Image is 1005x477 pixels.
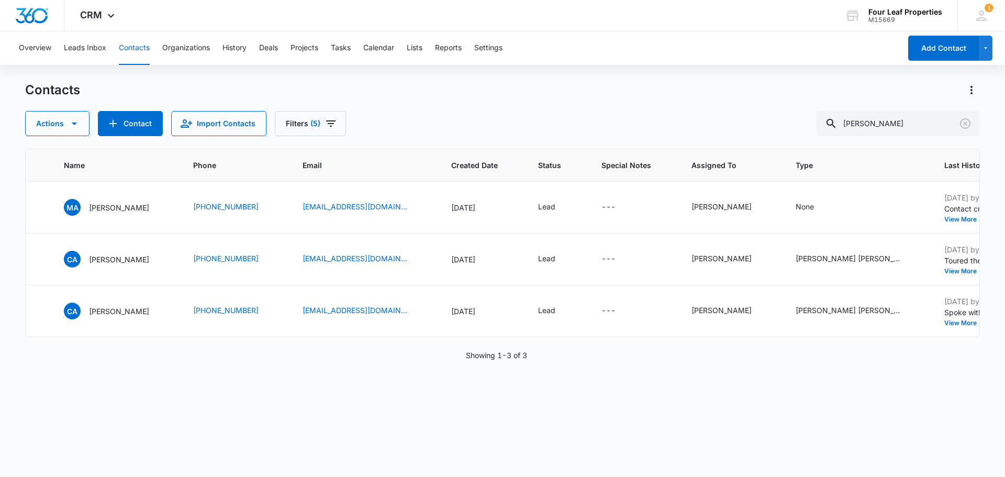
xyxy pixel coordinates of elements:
[89,254,149,265] p: [PERSON_NAME]
[601,201,616,214] div: ---
[985,4,993,12] span: 1
[64,303,81,319] span: CA
[691,201,752,212] div: [PERSON_NAME]
[451,254,513,265] div: [DATE]
[435,31,462,65] button: Reports
[303,305,407,316] a: [EMAIL_ADDRESS][DOMAIN_NAME]
[451,160,498,171] span: Created Date
[796,201,833,214] div: Type - None - Select to Edit Field
[303,253,407,264] a: [EMAIL_ADDRESS][DOMAIN_NAME]
[193,305,259,316] a: [PHONE_NUMBER]
[944,320,984,326] button: View More
[691,305,752,316] div: [PERSON_NAME]
[291,31,318,65] button: Projects
[303,305,426,317] div: Email - charlenearmstrong02@gmail.com - Select to Edit Field
[171,111,266,136] button: Import Contacts
[222,31,247,65] button: History
[193,160,262,171] span: Phone
[601,253,616,265] div: ---
[64,31,106,65] button: Leads Inbox
[796,305,919,317] div: Type - Fannin Meadows Prospect - Select to Edit Field
[303,201,426,214] div: Email - armstrongmarlee76@gmail.com - Select to Edit Field
[868,8,942,16] div: account name
[64,199,81,216] span: MA
[64,199,168,216] div: Name - Marlee Armstrong - Select to Edit Field
[303,160,411,171] span: Email
[601,305,616,317] div: ---
[193,253,259,264] a: [PHONE_NUMBER]
[963,82,980,98] button: Actions
[538,160,561,171] span: Status
[601,253,634,265] div: Special Notes - - Select to Edit Field
[193,305,277,317] div: Phone - (903) 316-6436 - Select to Edit Field
[259,31,278,65] button: Deals
[363,31,394,65] button: Calendar
[868,16,942,24] div: account id
[691,253,770,265] div: Assigned To - Lisa Augustus - Select to Edit Field
[538,253,555,264] div: Lead
[474,31,502,65] button: Settings
[985,4,993,12] div: notifications count
[64,303,168,319] div: Name - Charlene Armstrong - Select to Edit Field
[407,31,422,65] button: Lists
[25,111,90,136] button: Actions
[796,253,919,265] div: Type - Fannin Meadows Prospect - Select to Edit Field
[538,305,555,316] div: Lead
[98,111,163,136] button: Add Contact
[944,216,984,223] button: View More
[80,9,102,20] span: CRM
[119,31,150,65] button: Contacts
[538,305,574,317] div: Status - Lead - Select to Edit Field
[193,201,277,214] div: Phone - (318) 953-4988 - Select to Edit Field
[303,201,407,212] a: [EMAIL_ADDRESS][DOMAIN_NAME]
[451,306,513,317] div: [DATE]
[538,201,574,214] div: Status - Lead - Select to Edit Field
[275,111,346,136] button: Filters
[193,201,259,212] a: [PHONE_NUMBER]
[303,253,426,265] div: Email - charlenemc_2007@yahoo.com - Select to Edit Field
[64,160,153,171] span: Name
[796,305,900,316] div: [PERSON_NAME] [PERSON_NAME] Prospect
[944,268,984,274] button: View More
[19,31,51,65] button: Overview
[89,306,149,317] p: [PERSON_NAME]
[310,120,320,127] span: (5)
[64,251,168,268] div: Name - Charlene Armstrong - Select to Edit Field
[691,305,770,317] div: Assigned To - Lisa Augustus - Select to Edit Field
[193,253,277,265] div: Phone - (903) 316-6436 - Select to Edit Field
[538,201,555,212] div: Lead
[601,201,634,214] div: Special Notes - - Select to Edit Field
[331,31,351,65] button: Tasks
[691,253,752,264] div: [PERSON_NAME]
[601,305,634,317] div: Special Notes - - Select to Edit Field
[601,160,651,171] span: Special Notes
[691,201,770,214] div: Assigned To - Eleida Romero - Select to Edit Field
[538,253,574,265] div: Status - Lead - Select to Edit Field
[796,201,814,212] div: None
[64,251,81,268] span: CA
[691,160,755,171] span: Assigned To
[451,202,513,213] div: [DATE]
[466,350,527,361] p: Showing 1-3 of 3
[89,202,149,213] p: [PERSON_NAME]
[796,160,904,171] span: Type
[957,115,974,132] button: Clear
[162,31,210,65] button: Organizations
[817,111,980,136] input: Search Contacts
[908,36,979,61] button: Add Contact
[25,82,80,98] h1: Contacts
[796,253,900,264] div: [PERSON_NAME] [PERSON_NAME] Prospect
